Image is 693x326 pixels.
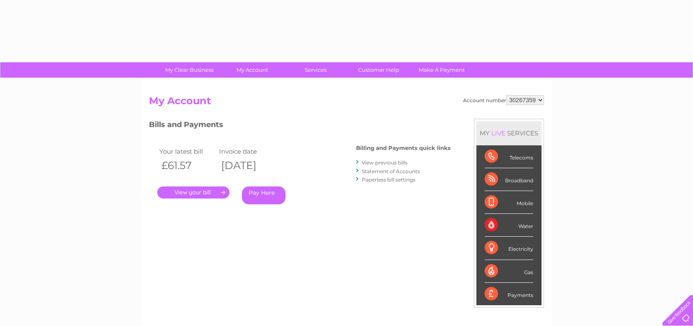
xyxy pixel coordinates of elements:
a: My Account [218,62,287,78]
a: Pay Here [242,186,285,204]
h2: My Account [149,95,544,111]
a: View previous bills [362,159,408,166]
div: Mobile [485,191,533,214]
a: Make A Payment [408,62,476,78]
div: Broadband [485,168,533,191]
a: Statement of Accounts [362,168,420,174]
a: Customer Help [344,62,413,78]
div: Telecoms [485,145,533,168]
div: Water [485,214,533,237]
div: Account number [463,95,544,105]
a: . [157,186,229,199]
th: £61.57 [157,157,217,174]
a: Paperless bill settings [362,176,415,183]
th: [DATE] [217,157,277,174]
div: MY SERVICES [476,121,542,145]
h4: Billing and Payments quick links [356,145,451,151]
a: Services [281,62,350,78]
div: LIVE [490,129,507,137]
h3: Bills and Payments [149,119,451,133]
div: Payments [485,283,533,305]
div: Electricity [485,237,533,260]
a: My Clear Business [155,62,224,78]
td: Invoice date [217,146,277,157]
td: Your latest bill [157,146,217,157]
div: Gas [485,260,533,283]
